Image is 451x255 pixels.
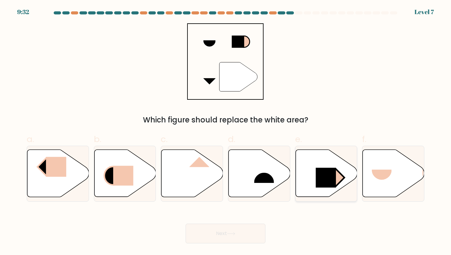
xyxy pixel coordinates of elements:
[228,133,235,145] span: d.
[30,114,421,126] div: Which figure should replace the white area?
[414,7,434,17] div: Level 7
[295,133,302,145] span: e.
[186,224,265,243] button: Next
[94,133,101,145] span: b.
[17,7,29,17] div: 9:32
[27,133,34,145] span: a.
[161,133,168,145] span: c.
[362,133,366,145] span: f.
[220,62,258,91] g: "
